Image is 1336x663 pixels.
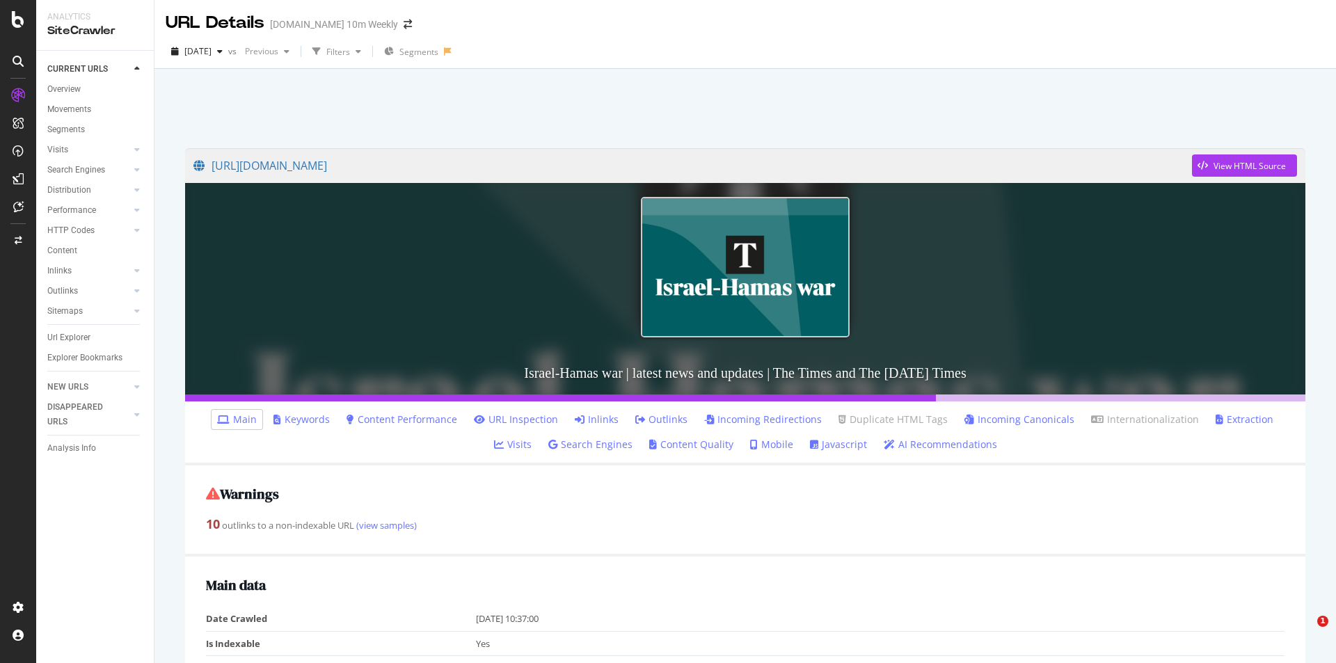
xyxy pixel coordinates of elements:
[47,122,144,137] a: Segments
[347,413,457,426] a: Content Performance
[47,351,122,365] div: Explorer Bookmarks
[185,351,1305,394] h3: Israel-Hamas war | latest news and updates | The Times and The [DATE] Times
[166,11,264,35] div: URL Details
[47,243,77,258] div: Content
[217,413,257,426] a: Main
[270,17,398,31] div: [DOMAIN_NAME] 10m Weekly
[47,82,81,97] div: Overview
[206,577,1285,593] h2: Main data
[47,102,91,117] div: Movements
[239,45,278,57] span: Previous
[649,438,733,452] a: Content Quality
[47,223,130,238] a: HTTP Codes
[47,223,95,238] div: HTTP Codes
[193,148,1192,183] a: [URL][DOMAIN_NAME]
[884,438,997,452] a: AI Recommendations
[354,519,417,532] a: (view samples)
[273,413,330,426] a: Keywords
[47,243,144,258] a: Content
[326,46,350,58] div: Filters
[47,441,96,456] div: Analysis Info
[1192,154,1297,177] button: View HTML Source
[47,23,143,39] div: SiteCrawler
[184,45,212,57] span: 2025 Aug. 29th
[810,438,867,452] a: Javascript
[47,11,143,23] div: Analytics
[47,203,96,218] div: Performance
[47,143,130,157] a: Visits
[964,413,1074,426] a: Incoming Canonicals
[206,631,476,656] td: Is Indexable
[206,516,1285,534] div: outlinks to a non-indexable URL
[838,413,948,426] a: Duplicate HTML Tags
[47,351,144,365] a: Explorer Bookmarks
[47,400,130,429] a: DISAPPEARED URLS
[1091,413,1199,426] a: Internationalization
[47,203,130,218] a: Performance
[476,607,1285,631] td: [DATE] 10:37:00
[399,46,438,58] span: Segments
[750,438,793,452] a: Mobile
[166,40,228,63] button: [DATE]
[239,40,295,63] button: Previous
[47,163,105,177] div: Search Engines
[1289,616,1322,649] iframe: Intercom live chat
[47,62,130,77] a: CURRENT URLS
[474,413,558,426] a: URL Inspection
[47,380,130,394] a: NEW URLS
[47,102,144,117] a: Movements
[47,380,88,394] div: NEW URLS
[635,413,687,426] a: Outlinks
[47,143,68,157] div: Visits
[206,486,1285,502] h2: Warnings
[47,82,144,97] a: Overview
[47,330,144,345] a: Url Explorer
[704,413,822,426] a: Incoming Redirections
[47,330,90,345] div: Url Explorer
[206,607,476,631] td: Date Crawled
[47,284,78,298] div: Outlinks
[47,163,130,177] a: Search Engines
[379,40,444,63] button: Segments
[404,19,412,29] div: arrow-right-arrow-left
[47,62,108,77] div: CURRENT URLS
[641,197,850,337] img: Israel-Hamas war | latest news and updates | The Times and The Sunday Times
[47,264,130,278] a: Inlinks
[47,122,85,137] div: Segments
[476,631,1285,656] td: Yes
[47,441,144,456] a: Analysis Info
[47,284,130,298] a: Outlinks
[548,438,633,452] a: Search Engines
[307,40,367,63] button: Filters
[206,516,220,532] strong: 10
[47,304,83,319] div: Sitemaps
[575,413,619,426] a: Inlinks
[228,45,239,57] span: vs
[47,264,72,278] div: Inlinks
[1214,160,1286,172] div: View HTML Source
[494,438,532,452] a: Visits
[1317,616,1328,627] span: 1
[47,183,91,198] div: Distribution
[47,183,130,198] a: Distribution
[47,400,118,429] div: DISAPPEARED URLS
[47,304,130,319] a: Sitemaps
[1216,413,1273,426] a: Extraction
